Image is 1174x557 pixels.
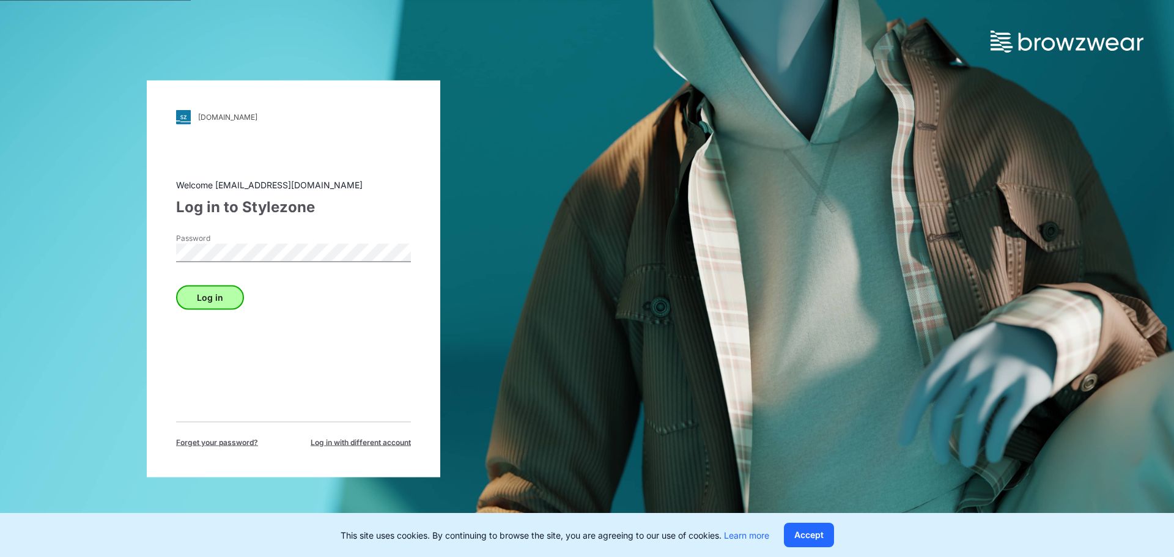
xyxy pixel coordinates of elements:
img: browzwear-logo.73288ffb.svg [991,31,1143,53]
span: Log in with different account [311,437,411,448]
span: Forget your password? [176,437,258,448]
button: Log in [176,285,244,309]
div: Welcome [EMAIL_ADDRESS][DOMAIN_NAME] [176,178,411,191]
img: svg+xml;base64,PHN2ZyB3aWR0aD0iMjgiIGhlaWdodD0iMjgiIHZpZXdCb3g9IjAgMCAyOCAyOCIgZmlsbD0ibm9uZSIgeG... [176,109,191,124]
a: [DOMAIN_NAME] [176,109,411,124]
div: Log in to Stylezone [176,196,411,218]
a: Learn more [724,530,769,540]
label: Password [176,232,262,243]
button: Accept [784,523,834,547]
div: [DOMAIN_NAME] [198,113,257,122]
p: This site uses cookies. By continuing to browse the site, you are agreeing to our use of cookies. [341,529,769,542]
